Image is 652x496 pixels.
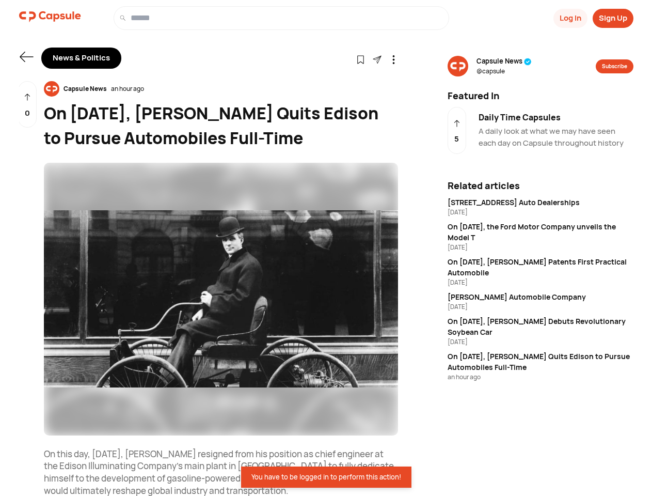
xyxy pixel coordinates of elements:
[448,302,633,312] div: [DATE]
[448,337,633,347] div: [DATE]
[448,208,633,217] div: [DATE]
[448,179,633,193] div: Related articles
[111,84,144,94] div: an hour ago
[553,9,587,28] button: Log In
[524,58,532,66] img: tick
[441,89,640,103] div: Featured In
[44,101,398,150] div: On [DATE], [PERSON_NAME] Quits Edison to Pursue Automobiles Full-Time
[596,59,633,73] button: Subscribe
[476,56,532,67] span: Capsule News
[448,278,633,287] div: [DATE]
[479,111,633,123] div: Daily Time Capsules
[448,351,633,373] div: On [DATE], [PERSON_NAME] Quits Edison to Pursue Automobiles Full-Time
[25,107,30,119] p: 0
[448,373,633,382] div: an hour ago
[19,6,81,27] img: logo
[448,316,633,337] div: On [DATE], [PERSON_NAME] Debuts Revolutionary Soybean Car
[476,67,532,76] span: @ capsule
[251,473,401,482] div: You have to be logged in to perform this action!
[448,291,633,302] div: [PERSON_NAME] Automobile Company
[448,221,633,243] div: On [DATE], the Ford Motor Company unveils the Model T
[479,126,633,149] div: A daily look at what we may have seen each day on Capsule throughout history
[448,197,633,208] div: [STREET_ADDRESS] Auto Dealerships
[44,81,59,97] img: resizeImage
[41,48,121,69] div: News & Politics
[19,6,81,30] a: logo
[44,163,398,436] img: resizeImage
[59,84,111,94] div: Capsule News
[448,56,468,76] img: resizeImage
[593,9,633,28] button: Sign Up
[448,243,633,252] div: [DATE]
[448,256,633,278] div: On [DATE], [PERSON_NAME] Patents First Practical Automobile
[454,133,459,145] p: 5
